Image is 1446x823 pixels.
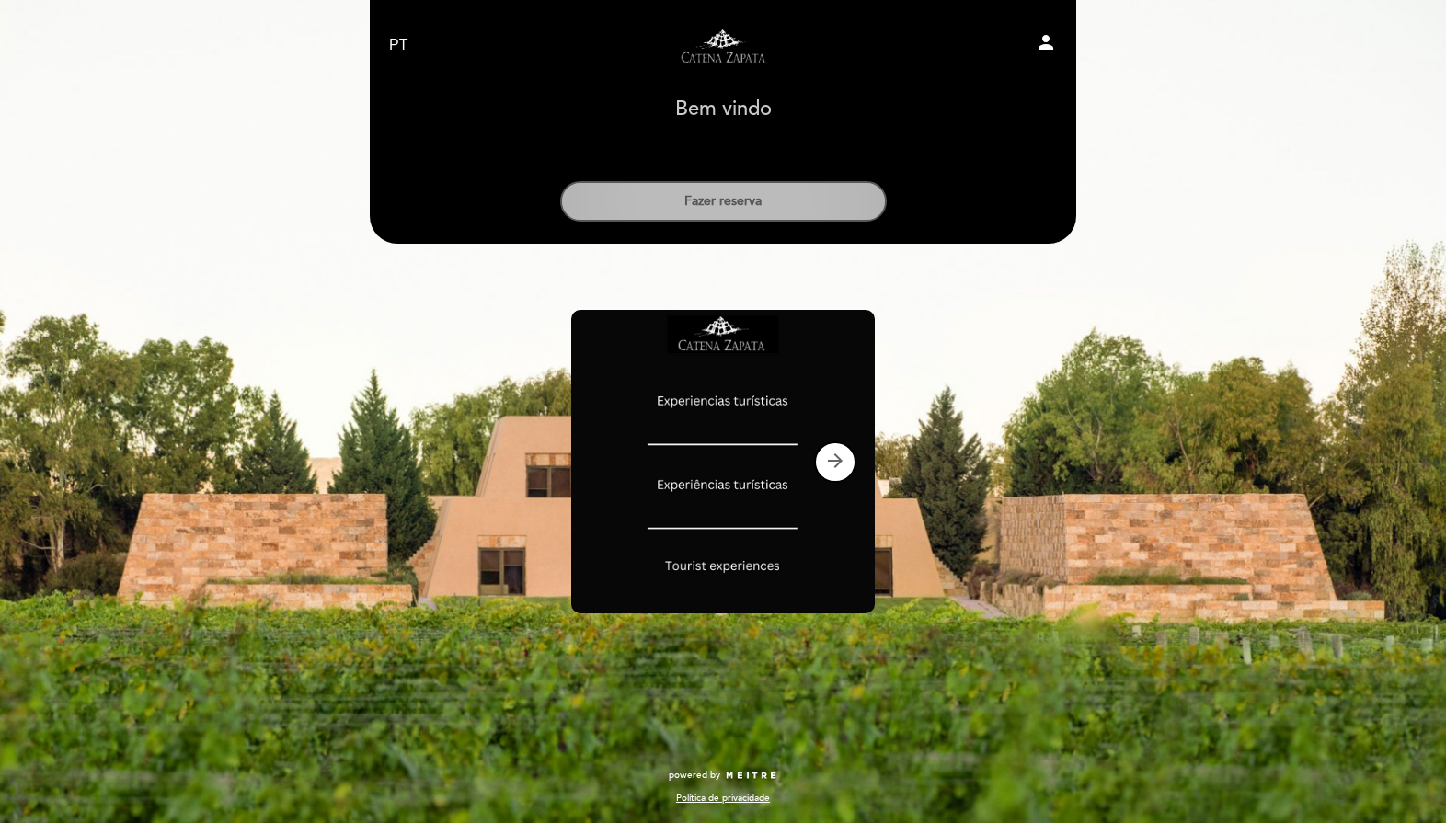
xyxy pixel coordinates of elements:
span: powered by [669,769,720,782]
button: person [1035,31,1057,60]
h1: Bem vindo [675,98,772,120]
i: person [1035,31,1057,53]
a: Política de privacidade [676,792,770,805]
img: banner_1676652695.png [571,310,875,613]
a: powered by [669,769,777,782]
i: arrow_forward [824,450,846,472]
button: Fazer reserva [560,181,887,222]
img: MEITRE [725,772,777,781]
a: Visitas y degustaciones en La Pirámide [608,20,838,71]
button: arrow_forward [814,441,856,483]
